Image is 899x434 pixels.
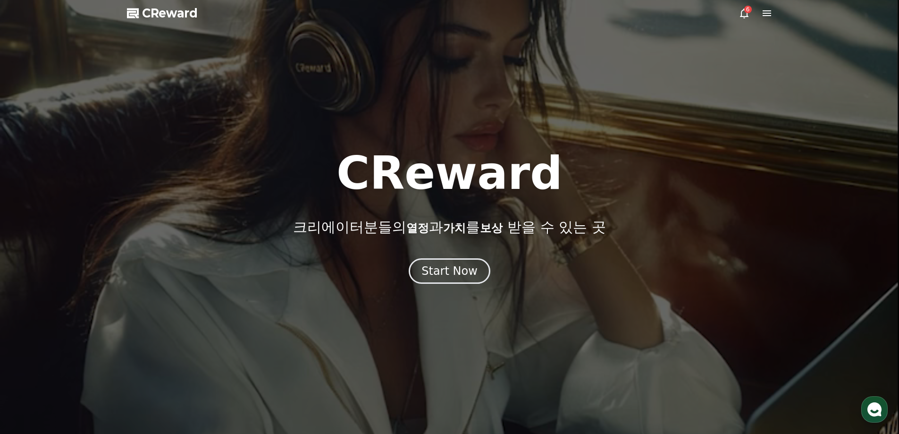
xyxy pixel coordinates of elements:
[421,264,478,279] div: Start Now
[142,6,198,21] span: CReward
[409,258,490,284] button: Start Now
[443,221,466,235] span: 가치
[293,219,605,236] p: 크리에이터분들의 과 를 받을 수 있는 곳
[744,6,752,13] div: 6
[127,6,198,21] a: CReward
[739,8,750,19] a: 6
[409,268,490,277] a: Start Now
[480,221,503,235] span: 보상
[406,221,429,235] span: 열정
[336,151,563,196] h1: CReward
